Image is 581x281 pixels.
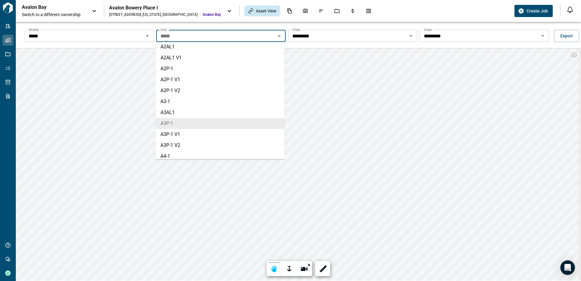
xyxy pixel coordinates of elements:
[109,5,221,11] div: Avalon Bowery Place I
[29,27,39,32] label: Model
[560,260,575,275] div: Open Intercom Messenger
[275,32,284,40] button: Close
[346,6,359,16] div: Budgets
[560,33,573,39] span: Export
[203,12,221,17] span: Avalon Bay
[156,140,284,151] li: A3P-1 V2
[299,6,312,16] div: Photos
[156,151,284,162] li: A4-1
[527,8,548,14] span: Create Job
[565,5,575,15] button: Open notification feed
[156,85,284,96] li: A2P-1 V2
[315,6,328,16] div: Issues & Info
[407,32,415,40] button: Open
[22,12,86,18] span: Switch to a different ownership
[156,129,284,140] li: A3P-1 V1
[283,6,296,16] div: Documents
[156,96,284,107] li: A3-1
[156,118,284,129] li: A3P-1
[538,32,547,40] button: Open
[424,27,432,32] label: View
[244,5,280,16] div: Asset View
[22,4,77,10] p: Avalon Bay
[156,107,284,118] li: A3AL1
[514,5,553,17] button: Create Job
[156,52,284,63] li: A2AL1 V1
[292,27,300,32] label: View
[143,32,152,40] button: Open
[256,8,277,14] span: Asset View
[331,6,343,16] div: Jobs
[362,6,375,16] div: Takeoff Center
[109,12,198,17] div: [STREET_ADDRESS] , [US_STATE] , [GEOGRAPHIC_DATA]
[554,30,579,42] button: Export
[160,27,167,32] label: Unit
[156,74,284,85] li: A2P-1 V1
[156,63,284,74] li: A2P-1
[156,41,284,52] li: A2AL1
